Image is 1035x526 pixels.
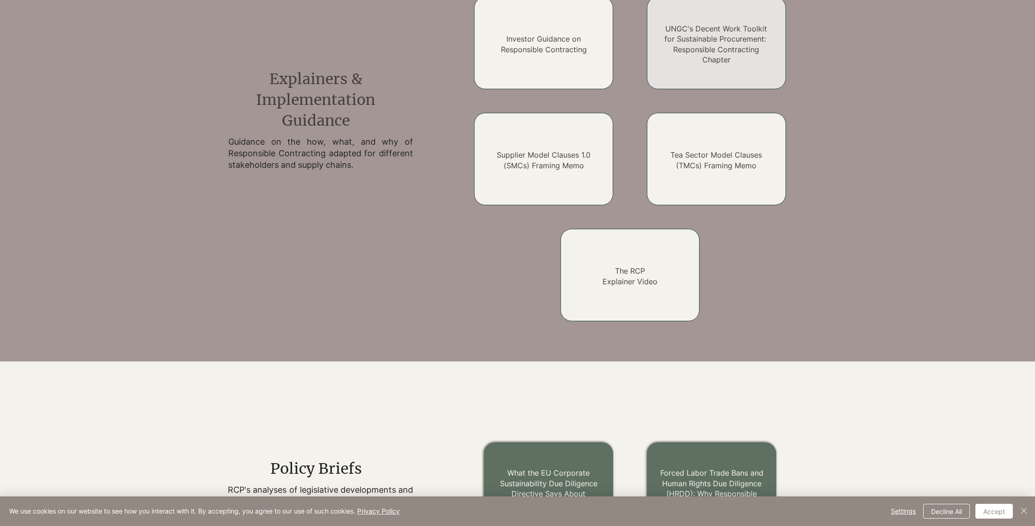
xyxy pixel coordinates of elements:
[923,504,970,519] button: Decline All
[9,507,400,515] span: We use cookies on our website to see how you interact with it. By accepting, you agree to our use...
[603,266,658,286] a: The RCPExplainer Video
[664,24,768,64] a: UNGC's Decent Work Toolkit for Sustainable Procurement: Responsible Contracting Chapter
[501,34,587,54] a: Investor Guidance on Responsible Contracting
[228,484,413,519] p: RCP's analyses of legislative developments and relevant requirements with respect to commercial c...
[270,459,362,478] span: Policy Briefs
[670,150,762,170] a: Tea Sector Model Clauses (TMCs) Framing Memo
[660,468,763,508] a: Forced Labor Trade Bans and Human Rights Due Diligence (HRDD): Why Responsible Contracting Matters
[228,136,413,171] h2: Guidance on the how, what, and why of Responsible Contracting adapted for different stakeholders ...
[975,504,1013,519] button: Accept
[227,69,412,171] div: main content
[891,504,916,518] span: Settings
[256,70,375,130] span: Explainers & Implementation Guidance
[500,468,597,508] a: What the EU Corporate Sustainability Due Diligence Directive Says About Contracts
[1018,504,1029,519] button: Close
[1018,505,1029,516] img: Close
[357,507,400,515] a: Privacy Policy
[497,150,591,170] a: Supplier Model Clauses 1.0 (SMCs) Framing Memo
